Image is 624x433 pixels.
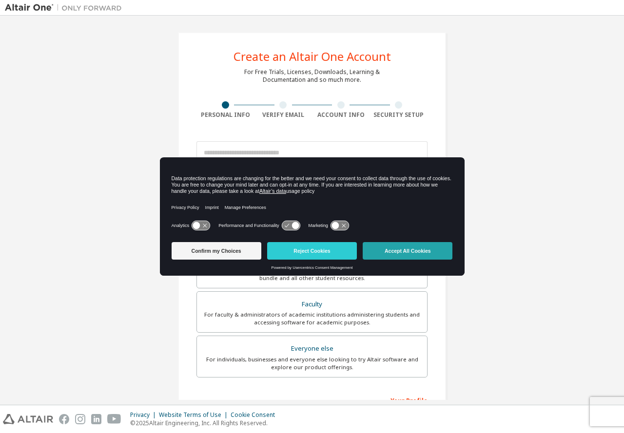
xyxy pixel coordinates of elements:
[234,51,391,62] div: Create an Altair One Account
[254,111,312,119] div: Verify Email
[5,3,127,13] img: Altair One
[130,419,281,427] p: © 2025 Altair Engineering, Inc. All Rights Reserved.
[107,414,121,424] img: youtube.svg
[91,414,101,424] img: linkedin.svg
[3,414,53,424] img: altair_logo.svg
[59,414,69,424] img: facebook.svg
[203,342,421,356] div: Everyone else
[75,414,85,424] img: instagram.svg
[231,411,281,419] div: Cookie Consent
[196,111,254,119] div: Personal Info
[203,298,421,311] div: Faculty
[159,411,231,419] div: Website Terms of Use
[203,311,421,326] div: For faculty & administrators of academic institutions administering students and accessing softwa...
[244,68,380,84] div: For Free Trials, Licenses, Downloads, Learning & Documentation and so much more.
[203,356,421,371] div: For individuals, businesses and everyone else looking to try Altair software and explore our prod...
[130,411,159,419] div: Privacy
[312,111,370,119] div: Account Info
[196,392,428,408] div: Your Profile
[370,111,428,119] div: Security Setup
